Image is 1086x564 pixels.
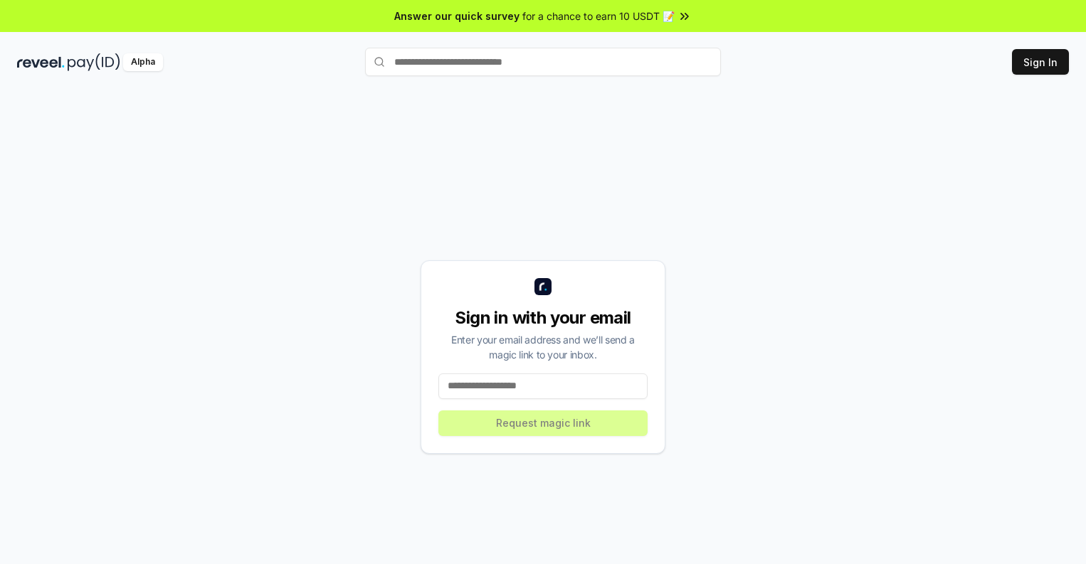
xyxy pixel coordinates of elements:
[438,332,648,362] div: Enter your email address and we’ll send a magic link to your inbox.
[394,9,520,23] span: Answer our quick survey
[123,53,163,71] div: Alpha
[1012,49,1069,75] button: Sign In
[17,53,65,71] img: reveel_dark
[534,278,552,295] img: logo_small
[438,307,648,329] div: Sign in with your email
[68,53,120,71] img: pay_id
[522,9,675,23] span: for a chance to earn 10 USDT 📝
